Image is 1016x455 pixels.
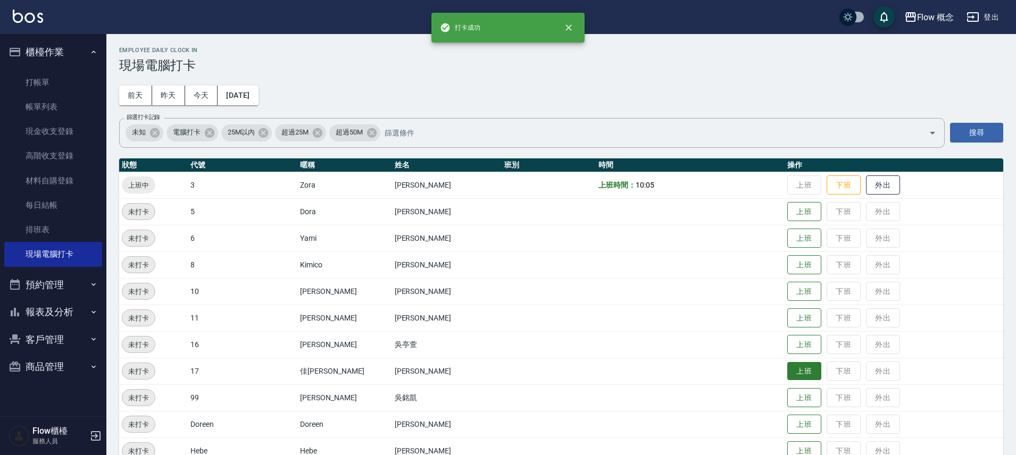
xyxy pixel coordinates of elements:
td: [PERSON_NAME] [392,172,502,198]
button: close [557,16,580,39]
button: 客戶管理 [4,326,102,353]
span: 25M以內 [221,127,261,138]
span: 未打卡 [122,419,155,430]
td: 10 [188,278,297,305]
span: 超過25M [275,127,315,138]
span: 上班中 [122,180,155,191]
span: 超過50M [329,127,369,138]
div: 25M以內 [221,124,272,141]
a: 每日結帳 [4,193,102,217]
span: 電腦打卡 [166,127,207,138]
span: 未打卡 [122,339,155,350]
td: 11 [188,305,297,331]
th: 姓名 [392,158,502,172]
th: 狀態 [119,158,188,172]
th: 代號 [188,158,297,172]
span: 未打卡 [122,233,155,244]
button: 昨天 [152,86,185,105]
span: 未打卡 [122,366,155,377]
button: Flow 概念 [900,6,959,28]
td: 16 [188,331,297,358]
th: 暱稱 [297,158,392,172]
button: 上班 [787,362,821,381]
div: 電腦打卡 [166,124,218,141]
td: 吳亭萱 [392,331,502,358]
td: 6 [188,225,297,251]
button: 上班 [787,388,821,408]
label: 篩選打卡記錄 [127,113,160,121]
td: [PERSON_NAME] [392,305,502,331]
div: 未知 [126,124,163,141]
span: 10:05 [636,181,654,189]
td: [PERSON_NAME] [392,358,502,384]
td: [PERSON_NAME] [392,198,502,225]
a: 材料自購登錄 [4,168,102,193]
td: Doreen [297,411,392,437]
td: [PERSON_NAME] [392,225,502,251]
button: 上班 [787,202,821,222]
button: 櫃檯作業 [4,38,102,66]
td: Kimico [297,251,392,278]
td: [PERSON_NAME] [297,384,392,411]
span: 未知 [126,127,152,138]
h5: Flow櫃檯 [32,426,87,436]
td: 8 [188,251,297,278]
th: 操作 [785,158,1003,172]
button: 商品管理 [4,353,102,381]
button: 登出 [962,7,1003,27]
td: Dora [297,198,392,225]
a: 高階收支登錄 [4,144,102,168]
button: 上班 [787,255,821,275]
td: [PERSON_NAME] [297,331,392,358]
td: 99 [188,384,297,411]
td: [PERSON_NAME] [297,278,392,305]
button: save [873,6,895,28]
span: 未打卡 [122,313,155,324]
h2: Employee Daily Clock In [119,47,1003,54]
button: [DATE] [218,86,258,105]
td: [PERSON_NAME] [297,305,392,331]
button: 上班 [787,229,821,248]
b: 上班時間： [598,181,636,189]
button: 前天 [119,86,152,105]
button: 下班 [827,175,861,195]
p: 服務人員 [32,436,87,446]
a: 現金收支登錄 [4,119,102,144]
button: 上班 [787,415,821,434]
h3: 現場電腦打卡 [119,58,1003,73]
button: 上班 [787,282,821,301]
div: 超過50M [329,124,380,141]
td: 佳[PERSON_NAME] [297,358,392,384]
th: 班別 [502,158,596,172]
td: 5 [188,198,297,225]
td: [PERSON_NAME] [392,278,502,305]
button: 搜尋 [950,123,1003,142]
td: 吳銘凱 [392,384,502,411]
button: 報表及分析 [4,298,102,326]
div: Flow 概念 [917,11,954,24]
button: 上班 [787,335,821,355]
button: 今天 [185,86,218,105]
span: 未打卡 [122,259,155,271]
input: 篩選條件 [382,123,910,142]
th: 時間 [596,158,785,172]
td: [PERSON_NAME] [392,251,502,278]
button: 預約管理 [4,271,102,299]
span: 未打卡 [122,286,155,297]
a: 排班表 [4,217,102,242]
div: 超過25M [275,124,326,141]
button: 上班 [787,308,821,328]
td: 17 [188,358,297,384]
button: 外出 [866,175,900,195]
img: Logo [13,10,43,23]
a: 現場電腦打卡 [4,242,102,266]
td: Doreen [188,411,297,437]
td: 3 [188,172,297,198]
a: 打帳單 [4,70,102,95]
td: Yami [297,225,392,251]
a: 帳單列表 [4,95,102,119]
img: Person [9,425,30,446]
span: 未打卡 [122,206,155,217]
span: 打卡成功 [440,22,480,33]
button: Open [924,124,941,141]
